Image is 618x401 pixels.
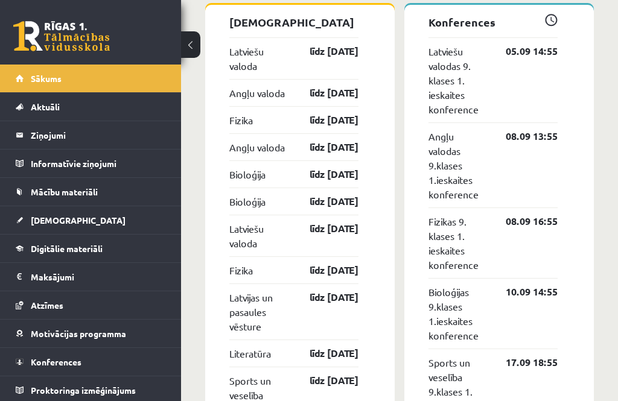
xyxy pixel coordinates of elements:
[31,243,103,254] span: Digitālie materiāli
[288,373,358,388] a: līdz [DATE]
[288,113,358,127] a: līdz [DATE]
[428,129,488,201] a: Angļu valodas 9.klases 1.ieskaites konference
[488,214,558,229] a: 08.09 16:55
[31,215,126,226] span: [DEMOGRAPHIC_DATA]
[16,93,166,121] a: Aktuāli
[16,235,166,262] a: Digitālie materiāli
[229,86,285,100] a: Angļu valoda
[16,320,166,347] a: Motivācijas programma
[229,221,288,250] a: Latviešu valoda
[31,328,126,339] span: Motivācijas programma
[229,346,271,361] a: Literatūra
[31,101,60,112] span: Aktuāli
[229,113,253,127] a: Fizika
[16,178,166,206] a: Mācību materiāli
[229,290,288,333] a: Latvijas un pasaules vēsture
[16,150,166,177] a: Informatīvie ziņojumi
[288,44,358,58] a: līdz [DATE]
[288,290,358,305] a: līdz [DATE]
[428,214,488,272] a: Fizikas 9. klases 1. ieskaites konference
[428,44,488,116] a: Latviešu valodas 9. klases 1. ieskaites konference
[16,348,166,376] a: Konferences
[288,263,358,277] a: līdz [DATE]
[288,194,358,209] a: līdz [DATE]
[488,285,558,299] a: 10.09 14:55
[428,285,488,343] a: Bioloģijas 9.klases 1.ieskaites konference
[16,263,166,291] a: Maksājumi
[16,65,166,92] a: Sākums
[31,121,166,149] legend: Ziņojumi
[288,346,358,361] a: līdz [DATE]
[31,356,81,367] span: Konferences
[31,300,63,311] span: Atzīmes
[31,186,98,197] span: Mācību materiāli
[288,86,358,100] a: līdz [DATE]
[229,263,253,277] a: Fizika
[229,194,266,209] a: Bioloģija
[16,291,166,319] a: Atzīmes
[31,263,166,291] legend: Maksājumi
[229,167,266,182] a: Bioloģija
[229,140,285,154] a: Angļu valoda
[31,73,62,84] span: Sākums
[288,140,358,154] a: līdz [DATE]
[229,44,288,73] a: Latviešu valoda
[13,21,110,51] a: Rīgas 1. Tālmācības vidusskola
[16,206,166,234] a: [DEMOGRAPHIC_DATA]
[288,221,358,236] a: līdz [DATE]
[16,121,166,149] a: Ziņojumi
[428,14,558,30] p: Konferences
[31,385,136,396] span: Proktoringa izmēģinājums
[488,129,558,144] a: 08.09 13:55
[488,355,558,370] a: 17.09 18:55
[288,167,358,182] a: līdz [DATE]
[229,14,358,30] p: [DEMOGRAPHIC_DATA]
[31,150,166,177] legend: Informatīvie ziņojumi
[488,44,558,58] a: 05.09 14:55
